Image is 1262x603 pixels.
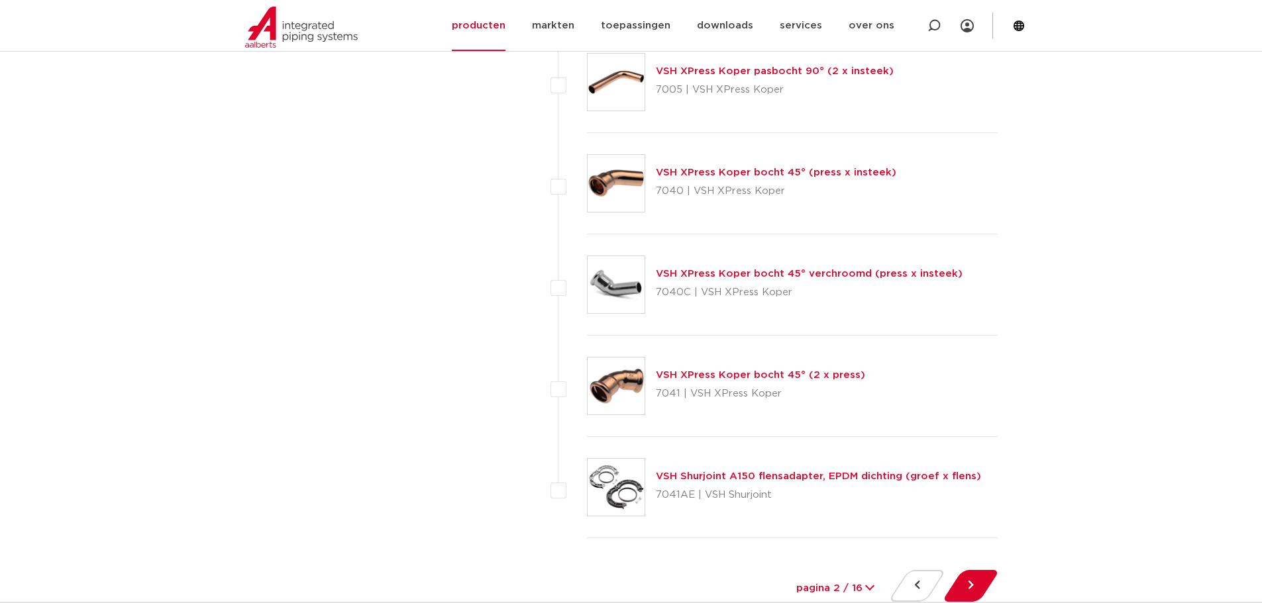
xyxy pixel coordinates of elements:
[588,357,645,414] img: Thumbnail for VSH XPress Koper bocht 45° (2 x press)
[656,370,865,380] a: VSH XPress Koper bocht 45° (2 x press)
[656,66,894,76] a: VSH XPress Koper pasbocht 90° (2 x insteek)
[656,79,894,101] p: 7005 | VSH XPress Koper
[656,282,963,303] p: 7040C | VSH XPress Koper
[656,471,981,481] a: VSH Shurjoint A150 flensadapter, EPDM dichting (groef x flens)
[588,459,645,516] img: Thumbnail for VSH Shurjoint A150 flensadapter, EPDM dichting (groef x flens)
[656,167,896,177] a: VSH XPress Koper bocht 45° (press x insteek)
[656,383,865,404] p: 7041 | VSH XPress Koper
[588,54,645,111] img: Thumbnail for VSH XPress Koper pasbocht 90° (2 x insteek)
[656,181,896,202] p: 7040 | VSH XPress Koper
[656,269,963,279] a: VSH XPress Koper bocht 45° verchroomd (press x insteek)
[588,256,645,313] img: Thumbnail for VSH XPress Koper bocht 45° verchroomd (press x insteek)
[656,485,981,506] p: 7041AE | VSH Shurjoint
[588,155,645,212] img: Thumbnail for VSH XPress Koper bocht 45° (press x insteek)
